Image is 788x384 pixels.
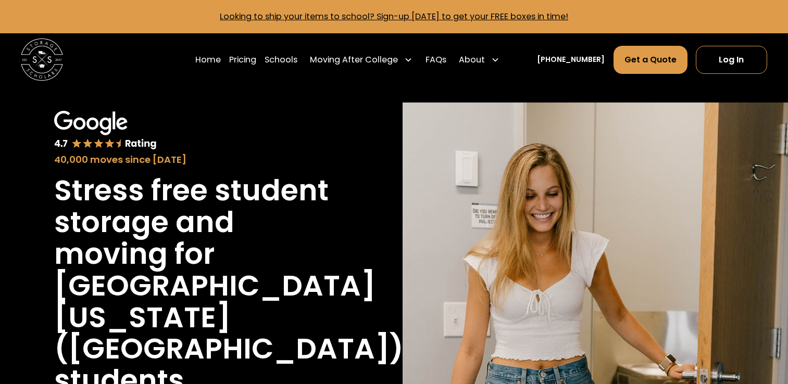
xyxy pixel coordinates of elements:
[310,54,398,66] div: Moving After College
[537,54,605,65] a: [PHONE_NUMBER]
[459,54,485,66] div: About
[265,45,297,74] a: Schools
[54,175,332,270] h1: Stress free student storage and moving for
[54,111,157,150] img: Google 4.7 star rating
[614,46,687,74] a: Get a Quote
[195,45,221,74] a: Home
[21,39,63,81] img: Storage Scholars main logo
[54,152,332,167] div: 40,000 moves since [DATE]
[220,10,568,22] a: Looking to ship your items to school? Sign-up [DATE] to get your FREE boxes in time!
[229,45,256,74] a: Pricing
[54,270,404,365] h1: [GEOGRAPHIC_DATA][US_STATE] ([GEOGRAPHIC_DATA])
[426,45,446,74] a: FAQs
[696,46,767,74] a: Log In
